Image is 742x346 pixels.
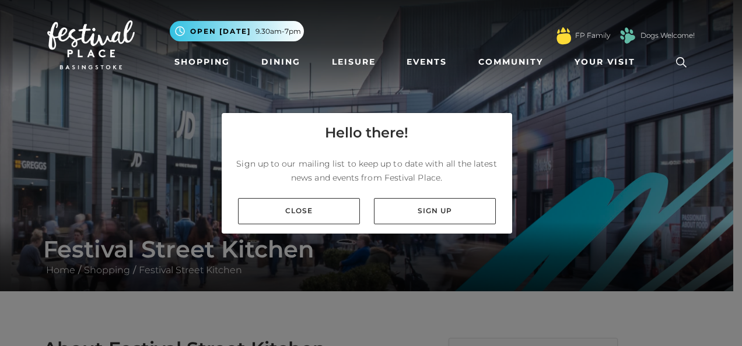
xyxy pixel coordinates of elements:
button: Open [DATE] 9.30am-7pm [170,21,304,41]
p: Sign up to our mailing list to keep up to date with all the latest news and events from Festival ... [231,157,503,185]
a: Close [238,198,360,224]
span: 9.30am-7pm [256,26,301,37]
img: Festival Place Logo [47,20,135,69]
span: Open [DATE] [190,26,251,37]
a: Dogs Welcome! [640,30,695,41]
a: FP Family [575,30,610,41]
a: Community [474,51,548,73]
a: Leisure [327,51,380,73]
a: Shopping [170,51,235,73]
h4: Hello there! [325,122,408,143]
a: Dining [257,51,305,73]
span: Your Visit [575,56,635,68]
a: Sign up [374,198,496,224]
a: Events [402,51,452,73]
a: Your Visit [570,51,646,73]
